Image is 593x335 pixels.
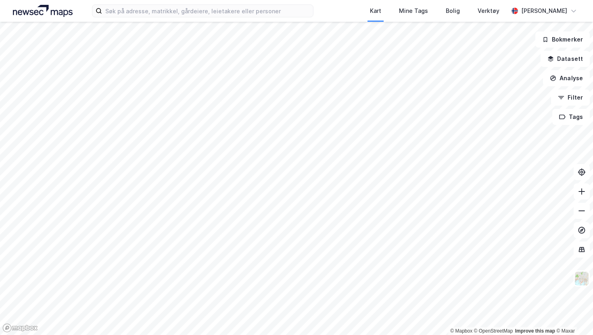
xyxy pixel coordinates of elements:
[102,5,313,17] input: Søk på adresse, matrikkel, gårdeiere, leietakere eller personer
[553,296,593,335] iframe: Chat Widget
[370,6,381,16] div: Kart
[553,296,593,335] div: Kontrollprogram for chat
[478,6,499,16] div: Verktøy
[399,6,428,16] div: Mine Tags
[446,6,460,16] div: Bolig
[13,5,73,17] img: logo.a4113a55bc3d86da70a041830d287a7e.svg
[521,6,567,16] div: [PERSON_NAME]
